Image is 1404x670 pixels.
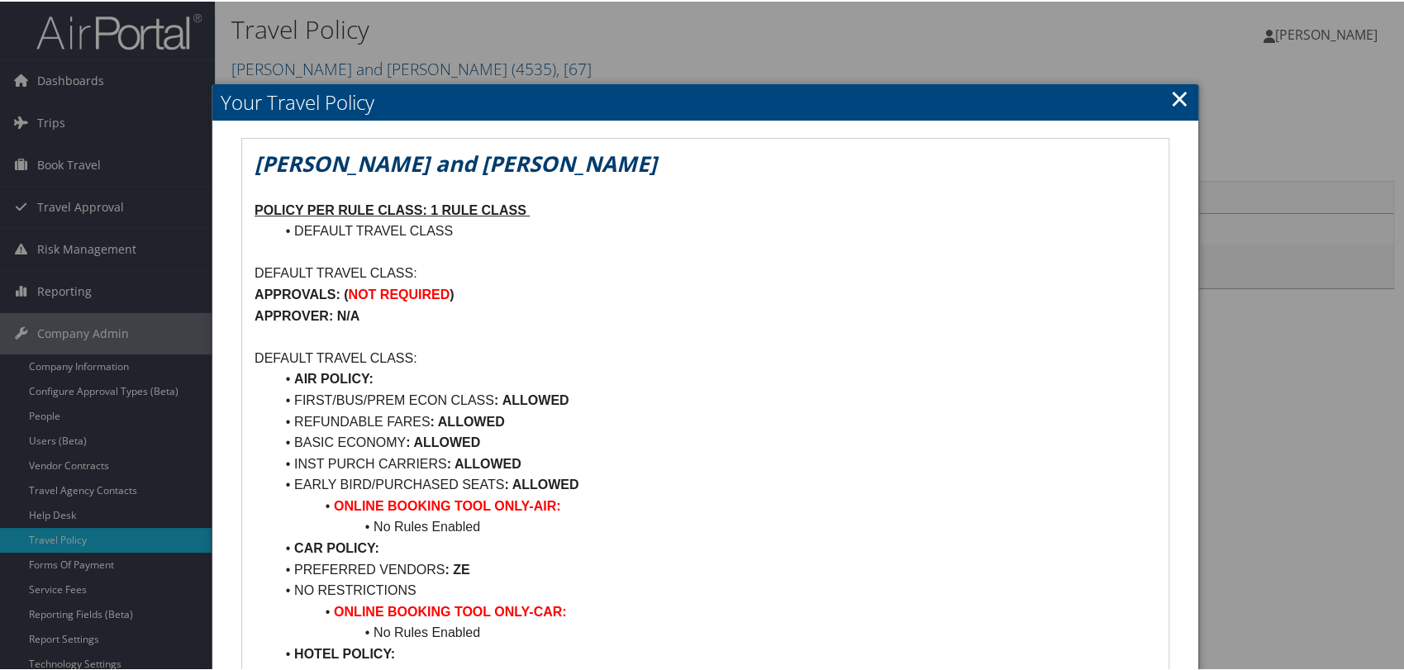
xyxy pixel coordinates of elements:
span: DEFAULT TRAVEL CLASS: [255,264,417,278]
strong: APPROVALS: ( [255,286,348,300]
strong: : ALLOWED [447,455,521,469]
strong: ZE [453,561,469,575]
span: DEFAULT TRAVEL CLASS: [255,349,417,364]
strong: ONLINE BOOKING TOOL ONLY-CAR: [334,603,567,617]
strong: ) [450,286,454,300]
h2: Your Travel Policy [212,83,1198,119]
span: FIRST/BUS/PREM ECON CLASS [294,392,494,406]
strong: : ALLOWED [504,476,578,490]
strong: : ALLOWED [406,434,480,448]
span: REFUNDABLE FARES [294,413,430,427]
u: POLICY PER RULE CLASS: 1 RULE CLASS [255,202,526,216]
strong: : [445,561,449,575]
strong: HOTEL POLICY: [294,645,395,659]
em: [PERSON_NAME] and [PERSON_NAME] [255,147,657,177]
a: Close [1170,80,1189,113]
li: No Rules Enabled [274,515,1156,536]
strong: NOT REQUIRED [349,286,450,300]
span: PREFERRED VENDORS [294,561,445,575]
strong: ALLOWED [502,392,569,406]
li: No Rules Enabled [274,620,1156,642]
strong: AIR POLICY: [294,370,374,384]
strong: CAR POLICY: [294,539,379,554]
span: INST PURCH CARRIERS [294,455,447,469]
span: EARLY BIRD/PURCHASED SEATS [294,476,504,490]
strong: ONLINE BOOKING TOOL ONLY-AIR: [334,497,560,511]
span: NO RESTRICTIONS [294,582,416,596]
strong: : [494,392,498,406]
span: DEFAULT TRAVEL CLASS [294,222,453,236]
strong: APPROVER: N/A [255,307,359,321]
strong: : ALLOWED [431,413,505,427]
span: BASIC ECONOMY [294,434,406,448]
